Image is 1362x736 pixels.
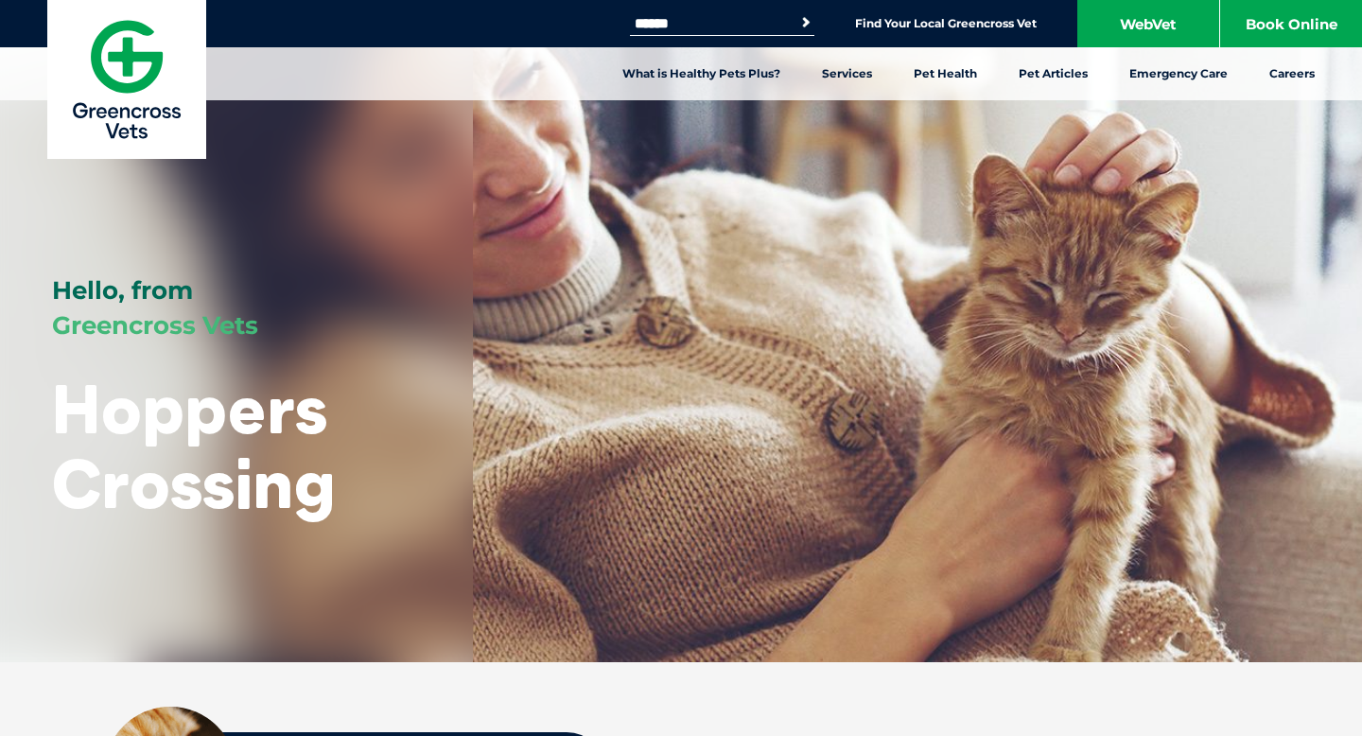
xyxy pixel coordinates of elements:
a: Services [801,47,893,100]
h1: Hoppers Crossing [52,371,421,520]
a: Pet Articles [998,47,1109,100]
a: What is Healthy Pets Plus? [602,47,801,100]
a: Pet Health [893,47,998,100]
button: Search [796,13,815,32]
span: Hello, from [52,275,193,306]
a: Find Your Local Greencross Vet [855,16,1037,31]
span: Greencross Vets [52,310,258,341]
a: Emergency Care [1109,47,1248,100]
a: Careers [1248,47,1336,100]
